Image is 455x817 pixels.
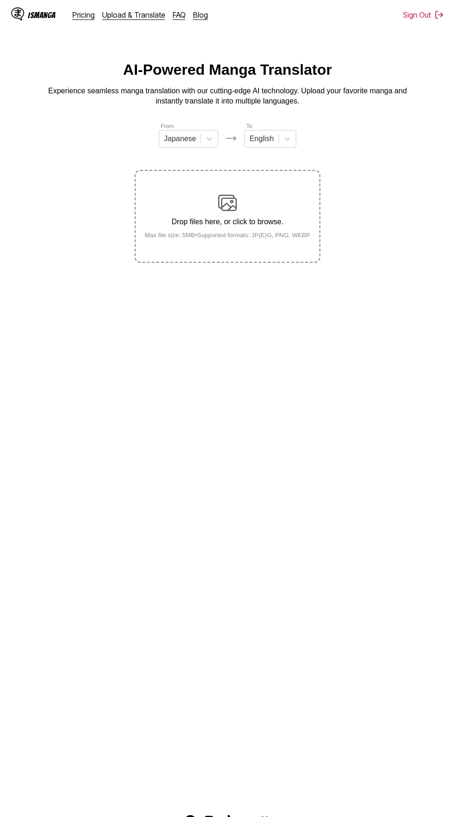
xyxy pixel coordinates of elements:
[193,10,208,19] a: Blog
[161,123,174,130] label: From
[123,61,332,78] h1: AI-Powered Manga Translator
[28,11,56,19] div: IsManga
[246,123,252,130] label: To
[226,133,237,144] img: Languages icon
[11,7,24,20] img: IsManga Logo
[173,10,186,19] a: FAQ
[72,10,95,19] a: Pricing
[403,10,444,19] button: Sign Out
[435,10,444,19] img: Sign out
[102,10,165,19] a: Upload & Translate
[137,232,318,239] small: Max file size: 5MB • Supported formats: JP(E)G, PNG, WEBP
[42,86,413,107] p: Experience seamless manga translation with our cutting-edge AI technology. Upload your favorite m...
[137,218,318,226] p: Drop files here, or click to browse.
[11,7,72,22] a: IsManga LogoIsManga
